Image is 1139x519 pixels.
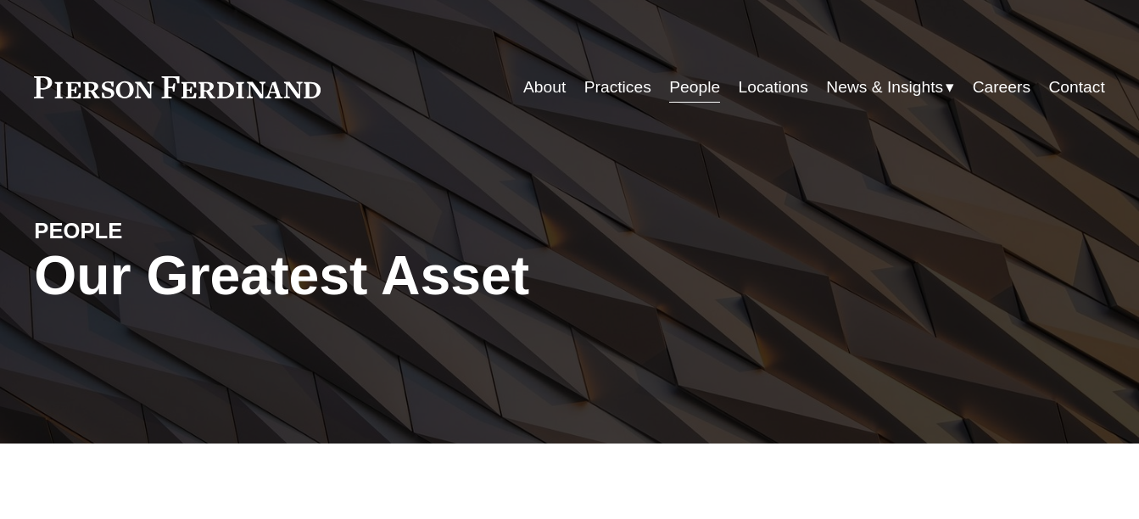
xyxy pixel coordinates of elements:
[523,71,566,103] a: About
[34,217,302,245] h4: PEOPLE
[669,71,720,103] a: People
[973,71,1030,103] a: Careers
[826,73,943,103] span: News & Insights
[584,71,651,103] a: Practices
[34,245,748,308] h1: Our Greatest Asset
[739,71,808,103] a: Locations
[826,71,954,103] a: folder dropdown
[1048,71,1104,103] a: Contact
